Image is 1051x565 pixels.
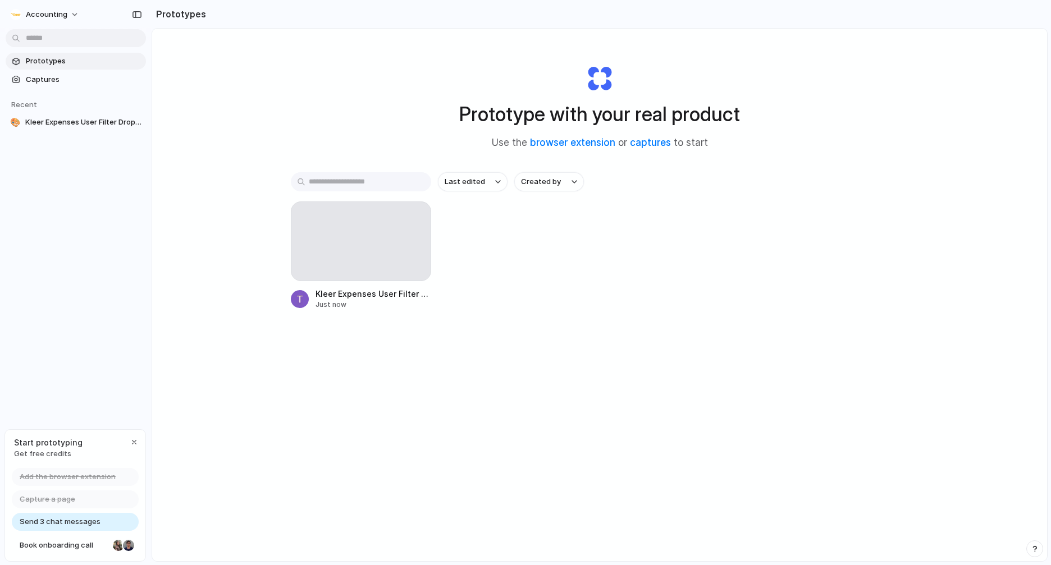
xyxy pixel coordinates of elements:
[122,539,135,552] div: Christian Iacullo
[26,56,141,67] span: Prototypes
[20,540,108,551] span: Book onboarding call
[316,300,431,310] div: Just now
[14,437,83,448] span: Start prototyping
[521,176,561,187] span: Created by
[459,99,740,129] h1: Prototype with your real product
[20,471,116,483] span: Add the browser extension
[291,201,431,310] a: Kleer Expenses User Filter DropdownJust now
[12,536,139,554] a: Book onboarding call
[514,172,584,191] button: Created by
[26,9,67,20] span: Accounting
[6,6,85,24] button: Accounting
[10,117,21,128] div: 🎨
[492,136,708,150] span: Use the or to start
[11,100,37,109] span: Recent
[20,516,100,527] span: Send 3 chat messages
[20,494,75,505] span: Capture a page
[445,176,485,187] span: Last edited
[152,7,206,21] h2: Prototypes
[630,137,671,148] a: captures
[438,172,508,191] button: Last edited
[112,539,125,552] div: Nicole Kubica
[6,53,146,70] a: Prototypes
[26,74,141,85] span: Captures
[316,288,431,300] span: Kleer Expenses User Filter Dropdown
[6,114,146,131] a: 🎨Kleer Expenses User Filter Dropdown
[530,137,615,148] a: browser extension
[6,71,146,88] a: Captures
[14,448,83,460] span: Get free credits
[25,117,141,128] span: Kleer Expenses User Filter Dropdown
